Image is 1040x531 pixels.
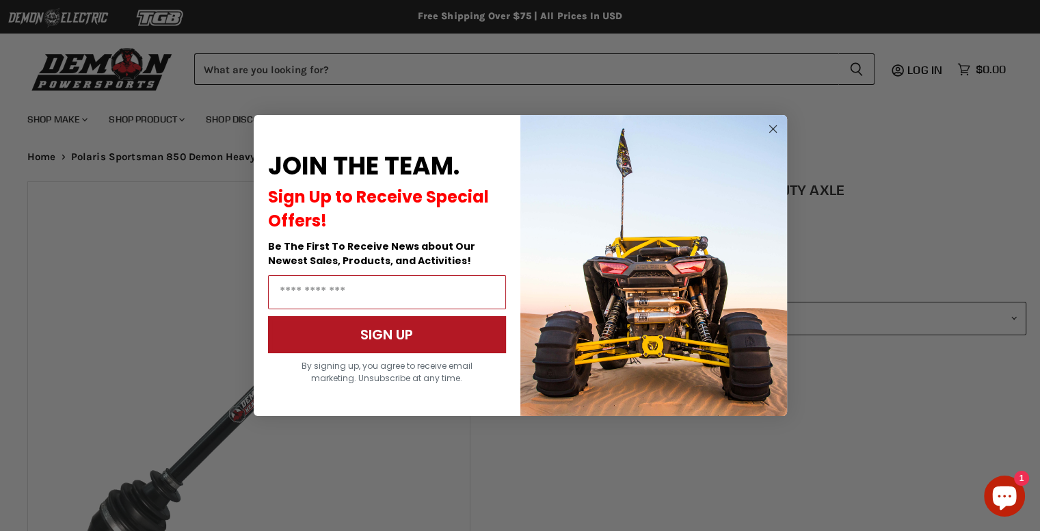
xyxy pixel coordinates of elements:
span: By signing up, you agree to receive email marketing. Unsubscribe at any time. [302,360,472,384]
img: a9095488-b6e7-41ba-879d-588abfab540b.jpeg [520,115,787,416]
button: SIGN UP [268,316,506,353]
inbox-online-store-chat: Shopify online store chat [980,476,1029,520]
span: Sign Up to Receive Special Offers! [268,185,489,232]
span: JOIN THE TEAM. [268,148,459,183]
button: Close dialog [764,120,782,138]
span: Be The First To Receive News about Our Newest Sales, Products, and Activities! [268,239,475,268]
input: Email Address [268,275,506,309]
